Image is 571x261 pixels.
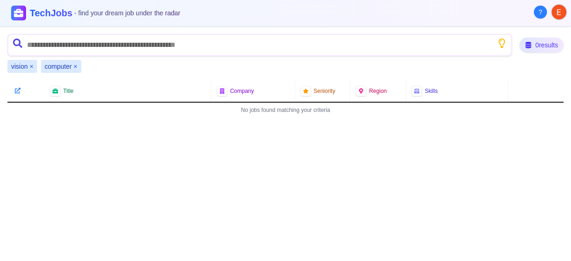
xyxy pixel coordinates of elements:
div: No jobs found matching your criteria [7,103,564,117]
span: vision [11,62,28,71]
span: Region [369,87,387,95]
button: About Techjobs [534,6,547,19]
div: 0 results [519,38,564,52]
img: User avatar [551,5,566,20]
span: Seniority [314,87,335,95]
button: Remove computer filter [73,62,77,71]
span: ? [538,7,542,17]
span: - find your dream job under the radar [74,9,180,17]
button: Show search tips [497,39,506,48]
span: Company [230,87,254,95]
span: Title [63,87,73,95]
h1: TechJobs [30,7,180,20]
button: User menu [551,4,567,20]
button: Remove vision filter [30,62,33,71]
span: computer [45,62,72,71]
span: Skills [425,87,438,95]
